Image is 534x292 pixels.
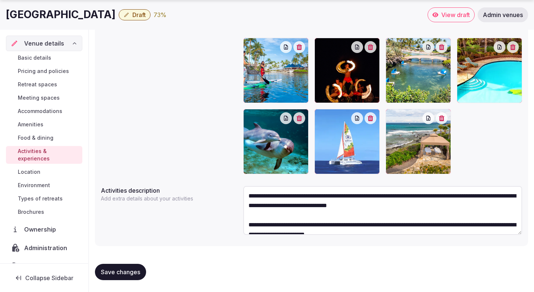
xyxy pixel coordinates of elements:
[243,109,309,174] div: imgi_59_Dolphin-Quest-Baby.jpg
[6,222,82,237] a: Ownership
[95,264,146,280] button: Save changes
[6,133,82,143] a: Food & dining
[18,107,62,115] span: Accommodations
[428,7,475,22] a: View draft
[6,93,82,103] a: Meeting spaces
[18,182,50,189] span: Environment
[18,94,60,102] span: Meeting spaces
[6,146,82,164] a: Activities & experiences
[18,168,40,176] span: Location
[18,147,79,162] span: Activities & experiences
[441,11,470,19] span: View draft
[314,38,380,103] div: imgi_3_2014-Luau-Pyramid-opt.jpg
[18,134,53,142] span: Food & dining
[18,195,63,202] span: Types of retreats
[101,268,140,276] span: Save changes
[483,11,523,19] span: Admin venues
[6,240,82,256] a: Administration
[457,38,522,103] div: imgi_58_Ocean-Tower-Adult-Pool.jpg
[6,66,82,76] a: Pricing and policies
[18,81,57,88] span: Retreat spaces
[154,10,167,19] div: 73 %
[314,109,380,174] div: imgi_60_Hawaii-Nautical.jpg
[6,7,116,22] h1: [GEOGRAPHIC_DATA]
[6,167,82,177] a: Location
[6,207,82,217] a: Brochures
[18,208,44,216] span: Brochures
[6,106,82,116] a: Accommodations
[101,188,237,193] label: Activities description
[6,270,82,286] button: Collapse Sidebar
[6,79,82,90] a: Retreat spaces
[18,54,51,62] span: Basic details
[119,9,151,20] button: Draft
[24,262,60,271] span: Activity log
[24,243,70,252] span: Administration
[386,109,451,174] div: imgi_62_202103seasidemassagecabanadji_0036opt-4.jpg
[478,7,528,22] a: Admin venues
[18,67,69,75] span: Pricing and policies
[243,38,309,103] div: imgi_2_2019-Lagoon-Paddleboards-Couple-CH6A1851-opt_13554ecca.jpg
[18,121,43,128] span: Amenities
[154,10,167,19] button: 73%
[6,259,82,274] a: Activity log
[24,39,64,48] span: Venue details
[386,38,451,103] div: imgi_4_Hilton_May_2023_11.jpg
[132,11,146,19] span: Draft
[6,119,82,130] a: Amenities
[101,195,196,202] p: Add extra details about your activities
[6,180,82,190] a: Environment
[24,225,59,234] span: Ownership
[25,274,73,282] span: Collapse Sidebar
[6,193,82,204] a: Types of retreats
[6,53,82,63] a: Basic details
